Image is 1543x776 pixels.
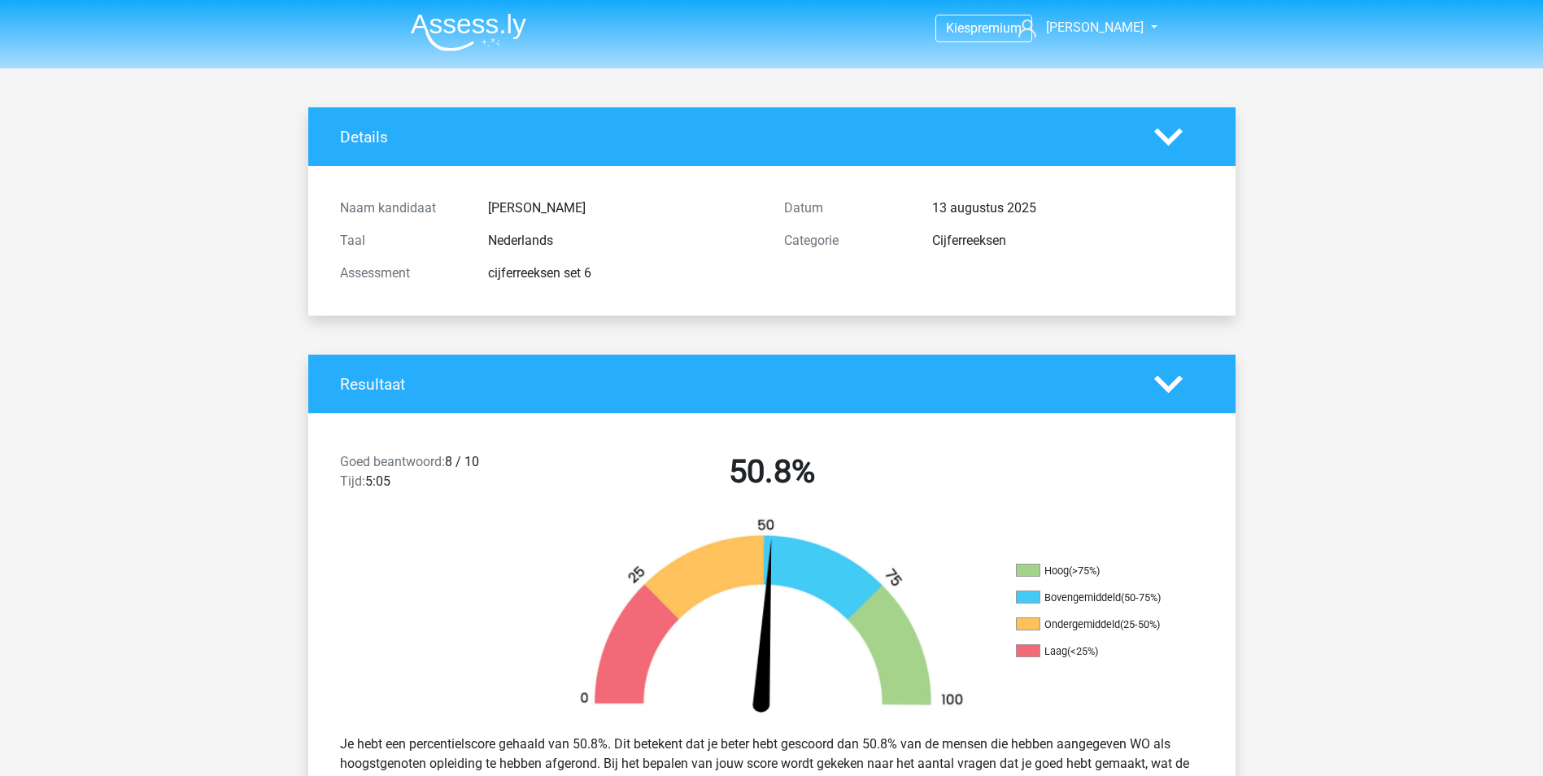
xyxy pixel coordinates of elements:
div: Taal [328,231,476,251]
div: Assessment [328,264,476,283]
img: Assessly [411,13,526,51]
div: [PERSON_NAME] [476,198,772,218]
div: (>75%) [1069,565,1100,577]
div: (<25%) [1067,645,1098,657]
a: [PERSON_NAME] [1012,18,1145,37]
li: Ondergemiddeld [1016,617,1179,632]
img: 51.1dc973a8d8a8.png [552,517,992,722]
span: [PERSON_NAME] [1046,20,1144,35]
span: premium [970,20,1022,36]
div: 13 augustus 2025 [920,198,1216,218]
div: 8 / 10 5:05 [328,452,550,498]
a: Kiespremium [936,17,1031,39]
span: Tijd: [340,473,365,489]
h2: 50.8% [562,452,982,491]
h4: Details [340,128,1130,146]
h4: Resultaat [340,375,1130,394]
div: cijferreeksen set 6 [476,264,772,283]
span: Goed beantwoord: [340,454,445,469]
div: Nederlands [476,231,772,251]
div: Categorie [772,231,920,251]
li: Hoog [1016,564,1179,578]
div: (50-75%) [1121,591,1161,604]
li: Laag [1016,644,1179,659]
span: Kies [946,20,970,36]
div: (25-50%) [1120,618,1160,630]
div: Cijferreeksen [920,231,1216,251]
li: Bovengemiddeld [1016,591,1179,605]
div: Datum [772,198,920,218]
div: Naam kandidaat [328,198,476,218]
